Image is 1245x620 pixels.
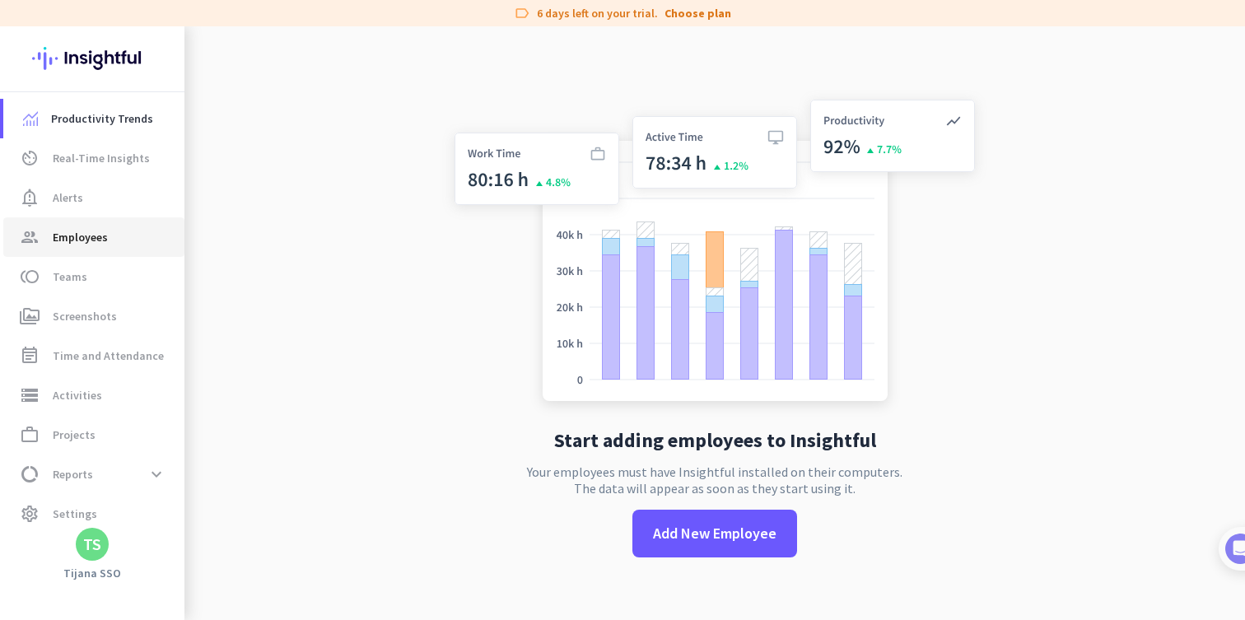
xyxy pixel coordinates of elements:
span: Settings [53,504,97,524]
a: data_usageReportsexpand_more [3,455,184,494]
span: Add New Employee [653,523,776,544]
button: expand_more [142,459,171,489]
h2: Start adding employees to Insightful [554,431,876,450]
a: notification_importantAlerts [3,178,184,217]
i: label [514,5,530,21]
a: storageActivities [3,375,184,415]
button: Add New Employee [632,510,797,557]
i: data_usage [20,464,40,484]
a: tollTeams [3,257,184,296]
i: av_timer [20,148,40,168]
span: Alerts [53,188,83,207]
a: av_timerReal-Time Insights [3,138,184,178]
i: toll [20,267,40,287]
span: Productivity Trends [51,109,153,128]
i: notification_important [20,188,40,207]
a: work_outlineProjects [3,415,184,455]
span: Reports [53,464,93,484]
a: Choose plan [664,5,731,21]
span: Projects [53,425,96,445]
span: Screenshots [53,306,117,326]
i: perm_media [20,306,40,326]
span: Real-Time Insights [53,148,150,168]
i: group [20,227,40,247]
a: perm_mediaScreenshots [3,296,184,336]
span: Employees [53,227,108,247]
a: menu-itemProductivity Trends [3,99,184,138]
p: Your employees must have Insightful installed on their computers. The data will appear as soon as... [527,464,902,496]
a: event_noteTime and Attendance [3,336,184,375]
a: settingsSettings [3,494,184,534]
a: groupEmployees [3,217,184,257]
i: storage [20,385,40,405]
i: settings [20,504,40,524]
i: event_note [20,346,40,366]
i: work_outline [20,425,40,445]
span: Teams [53,267,87,287]
span: Activities [53,385,102,405]
img: Insightful logo [32,26,152,91]
span: Time and Attendance [53,346,164,366]
img: no-search-results [442,90,987,417]
div: TS [83,536,101,552]
img: menu-item [23,111,38,126]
